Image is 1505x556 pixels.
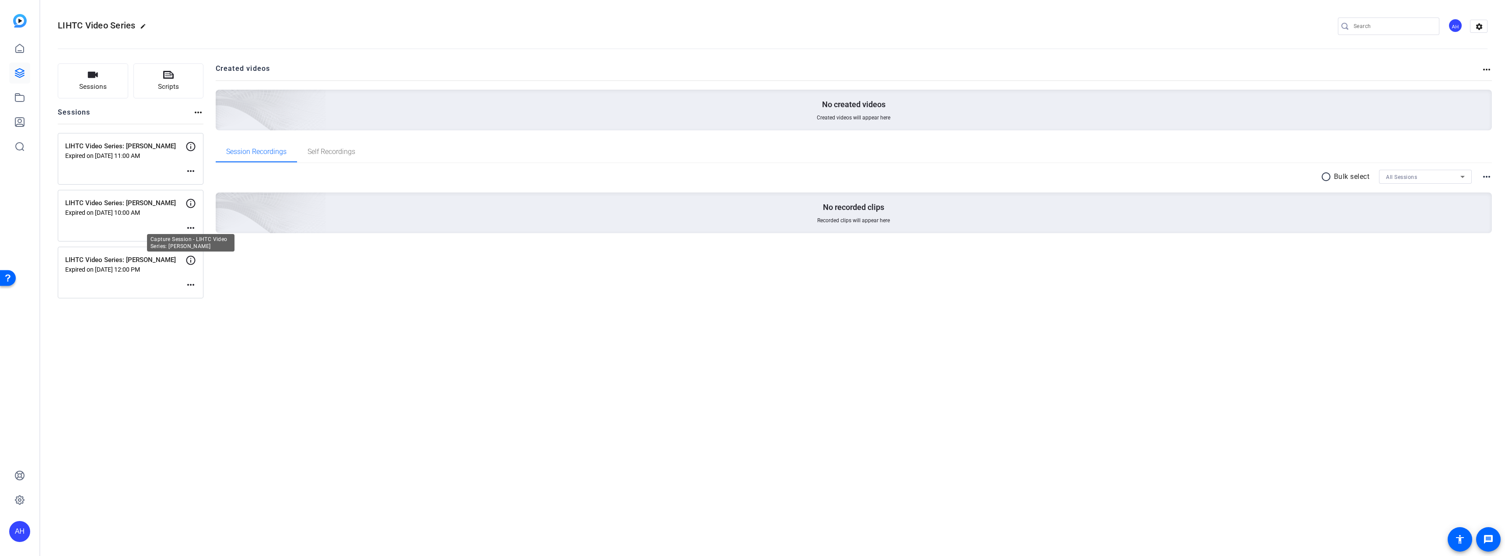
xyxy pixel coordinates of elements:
[308,148,355,155] span: Self Recordings
[1448,18,1463,34] ngx-avatar: Ali Hasan
[58,20,136,31] span: LIHTC Video Series
[185,166,196,176] mat-icon: more_horiz
[817,114,890,121] span: Created videos will appear here
[13,14,27,28] img: blue-gradient.svg
[226,148,287,155] span: Session Recordings
[58,63,128,98] button: Sessions
[1483,534,1494,545] mat-icon: message
[58,107,91,124] h2: Sessions
[158,82,179,92] span: Scripts
[1334,171,1370,182] p: Bulk select
[79,82,107,92] span: Sessions
[1321,171,1334,182] mat-icon: radio_button_unchecked
[185,280,196,290] mat-icon: more_horiz
[140,23,150,34] mat-icon: edit
[823,202,884,213] p: No recorded clips
[118,3,326,193] img: Creted videos background
[1354,21,1432,31] input: Search
[65,209,185,216] p: Expired on [DATE] 10:00 AM
[118,106,326,296] img: embarkstudio-empty-session.png
[65,152,185,159] p: Expired on [DATE] 11:00 AM
[133,63,204,98] button: Scripts
[65,198,185,208] p: LIHTC Video Series: [PERSON_NAME]
[822,99,885,110] p: No created videos
[185,223,196,233] mat-icon: more_horiz
[1448,18,1463,33] div: AH
[65,141,185,151] p: LIHTC Video Series: [PERSON_NAME]
[1386,174,1417,180] span: All Sessions
[65,266,185,273] p: Expired on [DATE] 12:00 PM
[1470,20,1488,33] mat-icon: settings
[1481,64,1492,75] mat-icon: more_horiz
[9,521,30,542] div: AH
[1455,534,1465,545] mat-icon: accessibility
[193,107,203,118] mat-icon: more_horiz
[817,217,890,224] span: Recorded clips will appear here
[216,63,1482,80] h2: Created videos
[1481,171,1492,182] mat-icon: more_horiz
[65,255,185,265] p: LIHTC Video Series: [PERSON_NAME]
